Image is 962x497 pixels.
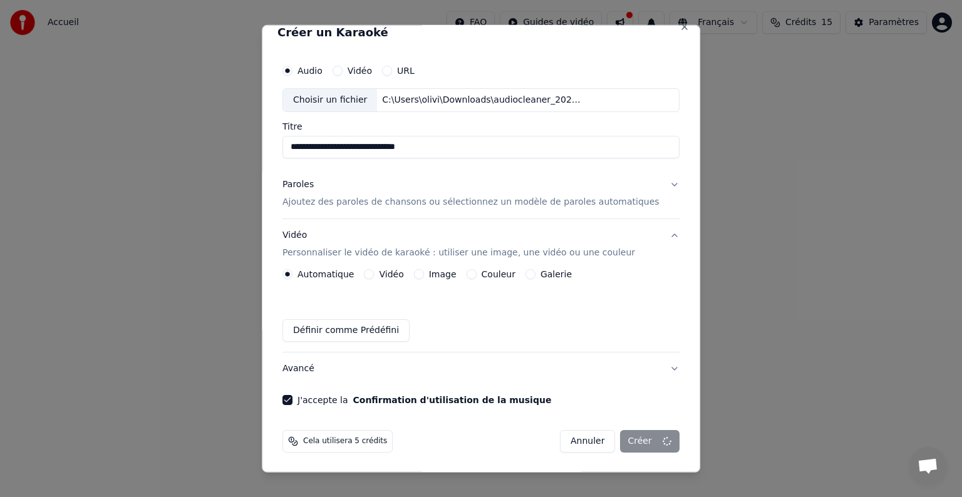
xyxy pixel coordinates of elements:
[560,430,615,453] button: Annuler
[353,396,552,404] button: J'accepte la
[380,270,404,279] label: Vidéo
[282,247,635,259] p: Personnaliser le vidéo de karaoké : utiliser une image, une vidéo ou une couleur
[297,270,354,279] label: Automatique
[378,94,591,106] div: C:\Users\olivi\Downloads\audiocleaner_20250922_233617_file.mp3
[282,269,680,352] div: VidéoPersonnaliser le vidéo de karaoké : utiliser une image, une vidéo ou une couleur
[297,396,551,404] label: J'accepte la
[282,229,635,259] div: Vidéo
[303,436,387,446] span: Cela utilisera 5 crédits
[277,27,685,38] h2: Créer un Karaoké
[282,178,314,191] div: Paroles
[297,66,323,75] label: Audio
[397,66,415,75] label: URL
[282,352,680,385] button: Avancé
[283,89,377,111] div: Choisir un fichier
[348,66,372,75] label: Vidéo
[540,270,572,279] label: Galerie
[429,270,457,279] label: Image
[282,196,659,208] p: Ajoutez des paroles de chansons ou sélectionnez un modèle de paroles automatiques
[482,270,515,279] label: Couleur
[282,319,410,342] button: Définir comme Prédéfini
[282,122,680,131] label: Titre
[282,168,680,218] button: ParolesAjoutez des paroles de chansons ou sélectionnez un modèle de paroles automatiques
[282,219,680,269] button: VidéoPersonnaliser le vidéo de karaoké : utiliser une image, une vidéo ou une couleur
